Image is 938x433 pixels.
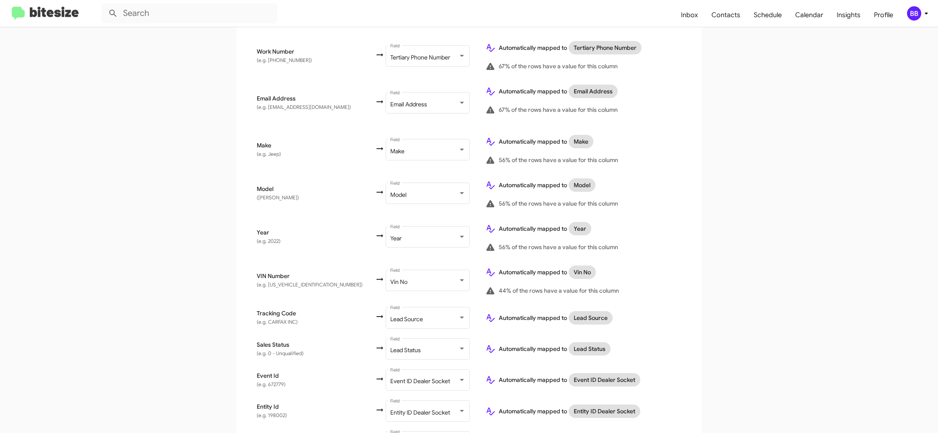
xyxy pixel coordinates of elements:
[789,3,830,27] a: Calendar
[569,342,611,356] mat-chip: Lead Status
[569,178,595,192] mat-chip: Model
[390,377,450,385] span: Event ID Dealer Socket
[485,222,681,235] div: Automatically mapped to
[485,178,681,192] div: Automatically mapped to
[390,101,427,108] span: Email Address
[485,41,681,54] div: Automatically mapped to
[257,47,375,56] span: Work Number
[569,405,640,418] mat-chip: Entity ID Dealer Socket
[485,373,681,387] div: Automatically mapped to
[485,242,681,252] div: 56% of the rows have a value for this column
[485,286,681,296] div: 44% of the rows have a value for this column
[485,61,681,71] div: 67% of the rows have a value for this column
[390,54,450,61] span: Tertiary Phone Number
[257,402,375,411] span: Entity Id
[900,6,929,21] button: BB
[674,3,705,27] a: Inbox
[569,135,593,148] mat-chip: Make
[257,151,281,157] span: (e.g. Jeep)
[485,311,681,325] div: Automatically mapped to
[257,185,375,193] span: Model
[485,135,681,148] div: Automatically mapped to
[485,105,681,115] div: 67% of the rows have a value for this column
[569,222,591,235] mat-chip: Year
[485,155,681,165] div: 56% of the rows have a value for this column
[569,85,618,98] mat-chip: Email Address
[390,315,423,323] span: Lead Source
[257,281,363,288] span: (e.g. [US_VEHICLE_IDENTIFICATION_NUMBER])
[569,265,596,279] mat-chip: Vin No
[485,342,681,356] div: Automatically mapped to
[257,319,298,325] span: (e.g. CARFAX INC)
[257,228,375,237] span: Year
[390,235,402,242] span: Year
[569,41,642,54] mat-chip: Tertiary Phone Number
[257,309,375,317] span: Tracking Code
[257,141,375,149] span: Make
[390,346,421,354] span: Lead Status
[257,94,375,103] span: Email Address
[390,147,405,155] span: Make
[390,191,407,198] span: Model
[705,3,747,27] a: Contacts
[101,3,277,23] input: Search
[257,194,299,201] span: ([PERSON_NAME])
[485,265,681,279] div: Automatically mapped to
[257,371,375,380] span: Event Id
[485,405,681,418] div: Automatically mapped to
[257,238,281,244] span: (e.g. 2022)
[747,3,789,27] a: Schedule
[257,381,286,387] span: (e.g. 672779)
[390,278,407,286] span: Vin No
[257,104,351,110] span: (e.g. [EMAIL_ADDRESS][DOMAIN_NAME])
[390,409,450,416] span: Entity ID Dealer Socket
[485,85,681,98] div: Automatically mapped to
[257,57,312,63] span: (e.g. [PHONE_NUMBER])
[257,350,304,356] span: (e.g. 0 - Unqualified)
[867,3,900,27] a: Profile
[257,272,375,280] span: VIN Number
[907,6,921,21] div: BB
[569,311,613,325] mat-chip: Lead Source
[257,412,287,418] span: (e.g. 198002)
[830,3,867,27] a: Insights
[485,198,681,209] div: 56% of the rows have a value for this column
[257,340,375,349] span: Sales Status
[569,373,640,387] mat-chip: Event ID Dealer Socket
